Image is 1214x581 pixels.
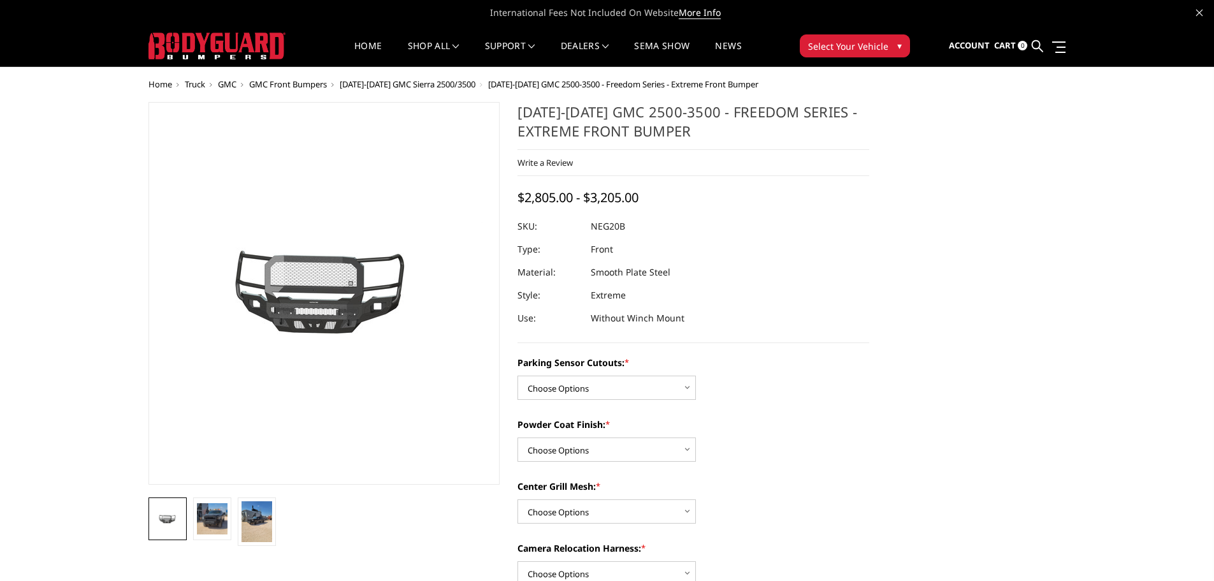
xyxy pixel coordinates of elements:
[634,41,690,66] a: SEMA Show
[517,480,869,493] label: Center Grill Mesh:
[148,33,285,59] img: BODYGUARD BUMPERS
[218,78,236,90] a: GMC
[148,102,500,485] a: 2020-2023 GMC 2500-3500 - Freedom Series - Extreme Front Bumper
[591,284,626,307] dd: Extreme
[408,41,459,66] a: shop all
[485,41,535,66] a: Support
[1018,41,1027,50] span: 0
[340,78,475,90] a: [DATE]-[DATE] GMC Sierra 2500/3500
[517,157,573,168] a: Write a Review
[517,261,581,284] dt: Material:
[949,29,990,63] a: Account
[152,512,183,526] img: 2020-2023 GMC 2500-3500 - Freedom Series - Extreme Front Bumper
[994,29,1027,63] a: Cart 0
[488,78,758,90] span: [DATE]-[DATE] GMC 2500-3500 - Freedom Series - Extreme Front Bumper
[517,102,869,150] h1: [DATE]-[DATE] GMC 2500-3500 - Freedom Series - Extreme Front Bumper
[517,307,581,330] dt: Use:
[517,215,581,238] dt: SKU:
[949,40,990,51] span: Account
[715,41,741,66] a: News
[517,418,869,431] label: Powder Coat Finish:
[354,41,382,66] a: Home
[517,356,869,369] label: Parking Sensor Cutouts:
[148,78,172,90] a: Home
[808,40,888,53] span: Select Your Vehicle
[185,78,205,90] a: Truck
[242,501,272,542] img: 2020-2023 GMC 2500-3500 - Freedom Series - Extreme Front Bumper
[517,189,639,206] span: $2,805.00 - $3,205.00
[517,541,869,555] label: Camera Relocation Harness:
[591,261,670,284] dd: Smooth Plate Steel
[197,503,228,534] img: 2020-2023 GMC 2500-3500 - Freedom Series - Extreme Front Bumper
[591,238,613,261] dd: Front
[591,215,625,238] dd: NEG20B
[994,40,1016,51] span: Cart
[1150,520,1214,581] iframe: Chat Widget
[679,6,721,19] a: More Info
[591,307,684,330] dd: Without Winch Mount
[561,41,609,66] a: Dealers
[517,284,581,307] dt: Style:
[897,39,902,52] span: ▾
[249,78,327,90] a: GMC Front Bumpers
[517,238,581,261] dt: Type:
[800,34,910,57] button: Select Your Vehicle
